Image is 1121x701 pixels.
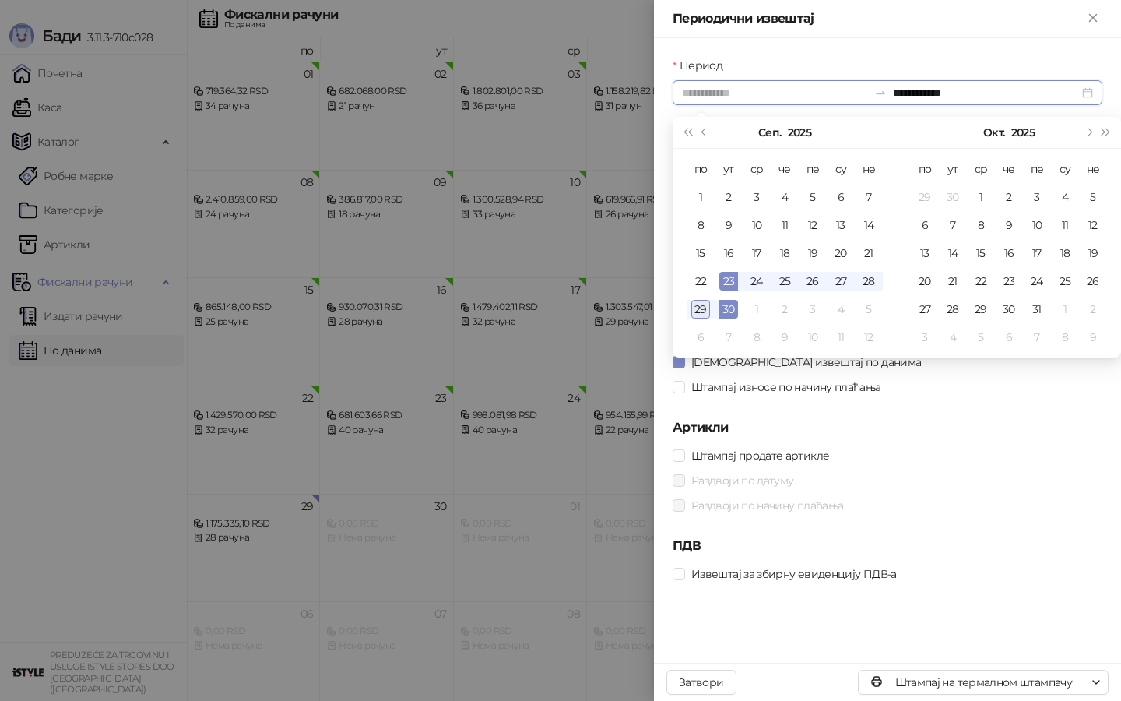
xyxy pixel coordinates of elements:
th: ср [743,155,771,183]
div: 28 [944,300,962,319]
td: 2025-11-05 [967,323,995,351]
div: 5 [859,300,878,319]
div: 9 [719,216,738,234]
td: 2025-10-25 [1051,267,1079,295]
div: 2 [719,188,738,206]
div: 26 [1084,272,1102,291]
div: 22 [691,272,710,291]
td: 2025-11-06 [995,323,1023,351]
div: 19 [1084,244,1102,262]
button: Штампај на термалном штампачу [858,670,1084,695]
td: 2025-10-08 [967,211,995,239]
td: 2025-09-14 [855,211,883,239]
div: 15 [972,244,990,262]
div: 4 [944,328,962,347]
td: 2025-09-18 [771,239,799,267]
td: 2025-10-19 [1079,239,1107,267]
td: 2025-10-07 [715,323,743,351]
div: 29 [972,300,990,319]
span: Штампај износе по начину плаћања [685,379,887,396]
div: 30 [944,188,962,206]
td: 2025-10-04 [827,295,855,323]
td: 2025-10-24 [1023,267,1051,295]
div: 10 [1028,216,1046,234]
td: 2025-10-16 [995,239,1023,267]
th: по [911,155,939,183]
div: 6 [831,188,850,206]
td: 2025-09-19 [799,239,827,267]
div: 3 [1028,188,1046,206]
div: 17 [1028,244,1046,262]
td: 2025-09-05 [799,183,827,211]
div: 5 [972,328,990,347]
span: Извештај за збирну евиденцију ПДВ-а [685,565,903,583]
td: 2025-10-03 [1023,183,1051,211]
td: 2025-10-11 [1051,211,1079,239]
div: 30 [719,300,738,319]
th: не [855,155,883,183]
div: 29 [691,300,710,319]
td: 2025-11-07 [1023,323,1051,351]
td: 2025-10-12 [1079,211,1107,239]
div: 23 [1000,272,1018,291]
td: 2025-09-29 [911,183,939,211]
td: 2025-10-08 [743,323,771,351]
div: Периодични извештај [673,9,1084,28]
td: 2025-10-11 [827,323,855,351]
div: 8 [747,328,766,347]
div: 1 [972,188,990,206]
div: 3 [747,188,766,206]
div: 16 [719,244,738,262]
div: 12 [859,328,878,347]
th: су [827,155,855,183]
div: 21 [859,244,878,262]
td: 2025-10-23 [995,267,1023,295]
button: Изабери годину [1011,117,1035,148]
div: 6 [1000,328,1018,347]
td: 2025-09-10 [743,211,771,239]
td: 2025-09-02 [715,183,743,211]
button: Изабери месец [758,117,781,148]
div: 13 [831,216,850,234]
span: swap-right [874,86,887,99]
th: че [771,155,799,183]
span: Штампај продате артикле [685,447,835,464]
td: 2025-10-17 [1023,239,1051,267]
th: ср [967,155,995,183]
div: 24 [747,272,766,291]
div: 14 [859,216,878,234]
td: 2025-09-22 [687,267,715,295]
td: 2025-09-17 [743,239,771,267]
td: 2025-10-02 [995,183,1023,211]
div: 17 [747,244,766,262]
div: 27 [915,300,934,319]
div: 14 [944,244,962,262]
td: 2025-10-07 [939,211,967,239]
div: 7 [944,216,962,234]
td: 2025-10-09 [995,211,1023,239]
h5: Артикли [673,418,1102,437]
div: 12 [1084,216,1102,234]
td: 2025-10-02 [771,295,799,323]
div: 9 [1084,328,1102,347]
div: 4 [775,188,794,206]
td: 2025-10-18 [1051,239,1079,267]
td: 2025-09-29 [687,295,715,323]
td: 2025-10-30 [995,295,1023,323]
td: 2025-10-05 [1079,183,1107,211]
div: 5 [1084,188,1102,206]
button: Следећи месец (PageDown) [1080,117,1097,148]
div: 1 [747,300,766,319]
div: 25 [1056,272,1074,291]
td: 2025-10-09 [771,323,799,351]
td: 2025-10-03 [799,295,827,323]
td: 2025-09-20 [827,239,855,267]
div: 22 [972,272,990,291]
div: 20 [915,272,934,291]
div: 2 [1000,188,1018,206]
td: 2025-11-03 [911,323,939,351]
span: Раздвоји по датуму [685,472,799,489]
button: Изабери годину [788,117,811,148]
div: 2 [1084,300,1102,319]
td: 2025-10-20 [911,267,939,295]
